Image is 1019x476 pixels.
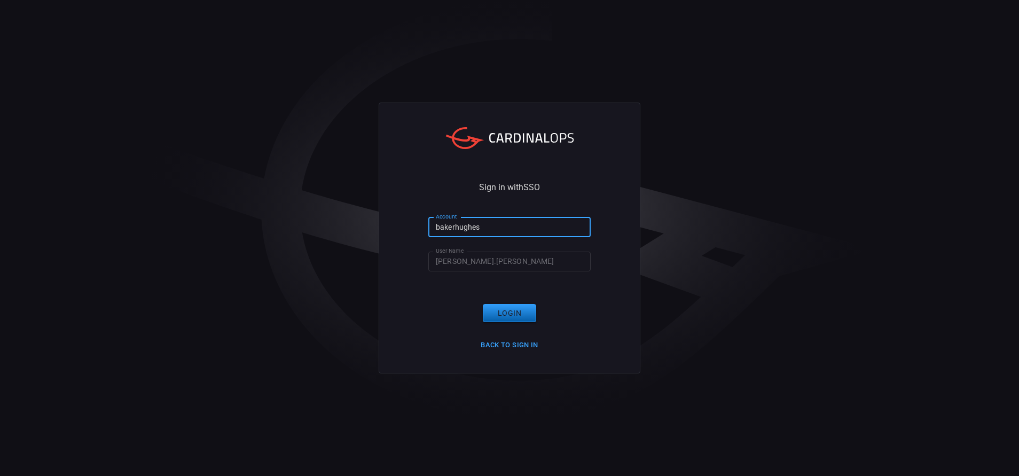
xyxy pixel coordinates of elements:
[436,247,464,255] label: User Name
[483,304,536,323] button: Login
[428,252,591,271] input: Type your user name
[436,213,457,221] label: Account
[428,217,591,237] input: Type your account
[474,337,545,354] button: Back to Sign in
[479,183,540,192] span: Sign in with SSO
